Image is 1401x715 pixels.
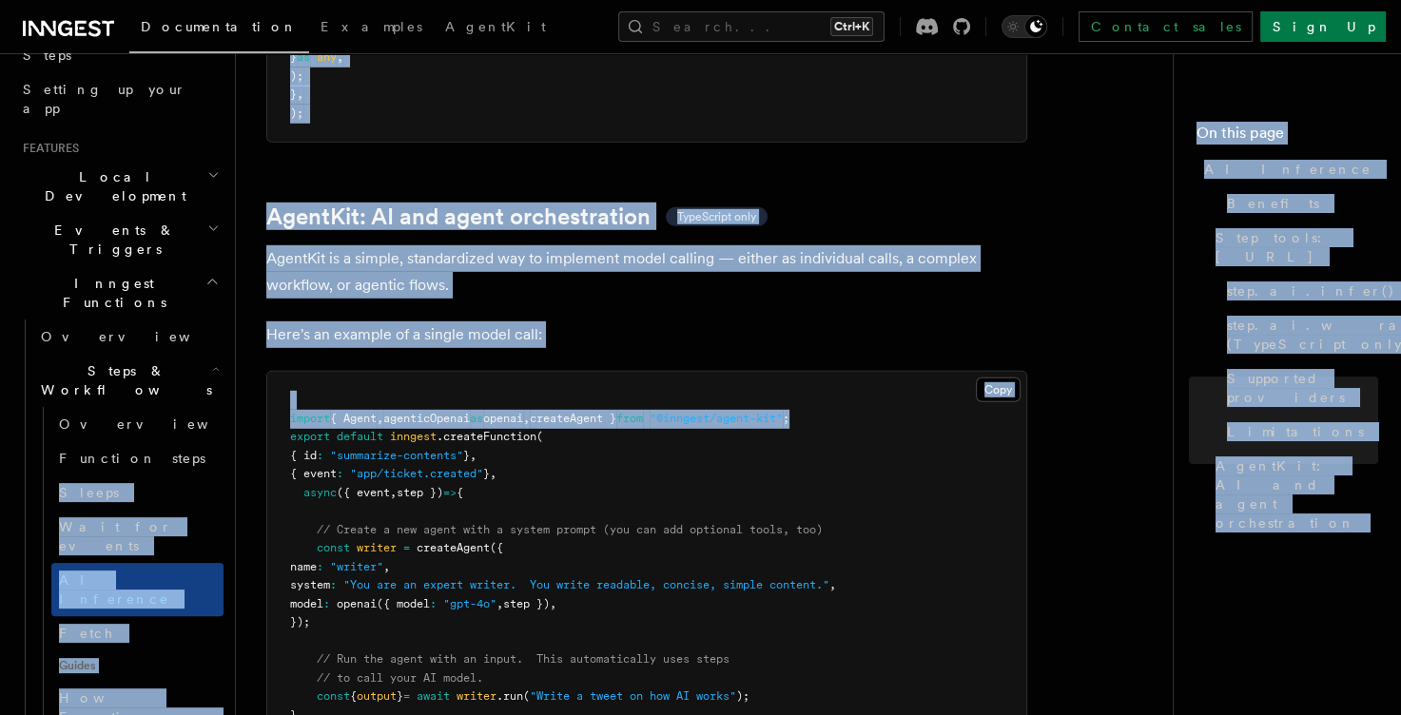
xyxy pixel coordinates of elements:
span: const [317,689,350,703]
span: Guides [51,650,224,681]
a: Setting up your app [15,72,224,126]
span: from [616,412,643,425]
span: writer [357,541,397,554]
span: default [337,430,383,443]
span: agenticOpenai [383,412,470,425]
span: = [403,689,410,703]
button: Inngest Functions [15,266,224,319]
span: ); [290,106,303,120]
span: Fetch [59,626,114,641]
span: Limitations [1227,422,1364,441]
span: { id [290,449,317,462]
span: const [317,541,350,554]
button: Steps & Workflows [33,354,224,407]
span: output [357,689,397,703]
span: { [457,486,463,499]
span: : [323,597,330,610]
span: = [403,541,410,554]
span: , [523,412,530,425]
p: AgentKit is a simple, standardized way to implement model calling — either as individual calls, a... [266,245,1027,299]
span: "app/ticket.created" [350,467,483,480]
a: Limitations [1219,415,1378,449]
span: Setting up your app [23,82,186,116]
span: : [317,560,323,573]
span: { event [290,467,337,480]
span: inngest [390,430,437,443]
span: Features [15,141,79,156]
span: ( [523,689,530,703]
span: : [330,578,337,591]
span: AgentKit: AI and agent orchestration [1216,456,1378,532]
a: Step tools: [URL] [1208,221,1378,274]
span: , [490,467,496,480]
span: Local Development [15,167,207,205]
a: AgentKit: AI and agent orchestrationTypeScript only [266,203,768,230]
button: Toggle dark mode [1002,15,1047,38]
span: Steps & Workflows [33,361,212,399]
span: async [303,486,337,499]
button: Copy [976,377,1021,402]
span: Examples [321,19,422,34]
button: Local Development [15,160,224,213]
span: step.ai.infer() [1227,281,1395,300]
span: ({ [490,541,503,554]
span: "Write a tweet on how AI works" [530,689,736,703]
span: writer [457,689,496,703]
span: , [383,560,390,573]
span: .run [496,689,523,703]
span: Documentation [141,19,298,34]
span: any [317,50,337,64]
a: Examples [309,6,434,51]
span: openai [483,412,523,425]
span: , [377,412,383,425]
span: system [290,578,330,591]
a: Wait for events [51,510,224,563]
a: Benefits [1219,186,1378,221]
span: Wait for events [59,519,172,553]
span: "@inngest/agent-kit" [650,412,783,425]
span: Step tools: [URL] [1216,228,1378,266]
span: Function steps [59,451,205,466]
span: "summarize-contents" [330,449,463,462]
span: : [430,597,437,610]
span: , [297,87,303,101]
span: ); [290,69,303,83]
a: Contact sales [1079,11,1253,42]
button: Events & Triggers [15,213,224,266]
a: Supported providers [1219,361,1378,415]
span: , [550,597,556,610]
span: step }) [397,486,443,499]
a: AgentKit: AI and agent orchestration [1208,449,1378,540]
span: // Create a new agent with a system prompt (you can add optional tools, too) [317,523,823,536]
span: ({ model [377,597,430,610]
span: ({ event [337,486,390,499]
span: createAgent [417,541,490,554]
span: "writer" [330,560,383,573]
span: Benefits [1227,194,1319,213]
span: , [337,50,343,64]
span: name [290,560,317,573]
a: AgentKit [434,6,557,51]
span: } [397,689,403,703]
a: Overview [51,407,224,441]
span: // Run the agent with an input. This automatically uses steps [317,652,730,666]
kbd: Ctrl+K [830,17,873,36]
h4: On this page [1197,122,1378,152]
span: : [317,449,323,462]
a: Fetch [51,616,224,650]
span: "You are an expert writer. You write readable, concise, simple content." [343,578,829,591]
span: { [350,689,357,703]
span: AgentKit [445,19,546,34]
span: , [390,486,397,499]
span: Events & Triggers [15,221,207,259]
span: step }) [503,597,550,610]
span: "gpt-4o" [443,597,496,610]
span: AI Inference [1204,160,1372,179]
span: => [443,486,457,499]
a: Overview [33,319,224,354]
span: Supported providers [1227,369,1378,407]
span: // to call your AI model. [317,671,483,685]
p: Here's an example of a single model call: [266,321,1027,348]
button: Search...Ctrl+K [618,11,885,42]
a: Sign Up [1260,11,1386,42]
